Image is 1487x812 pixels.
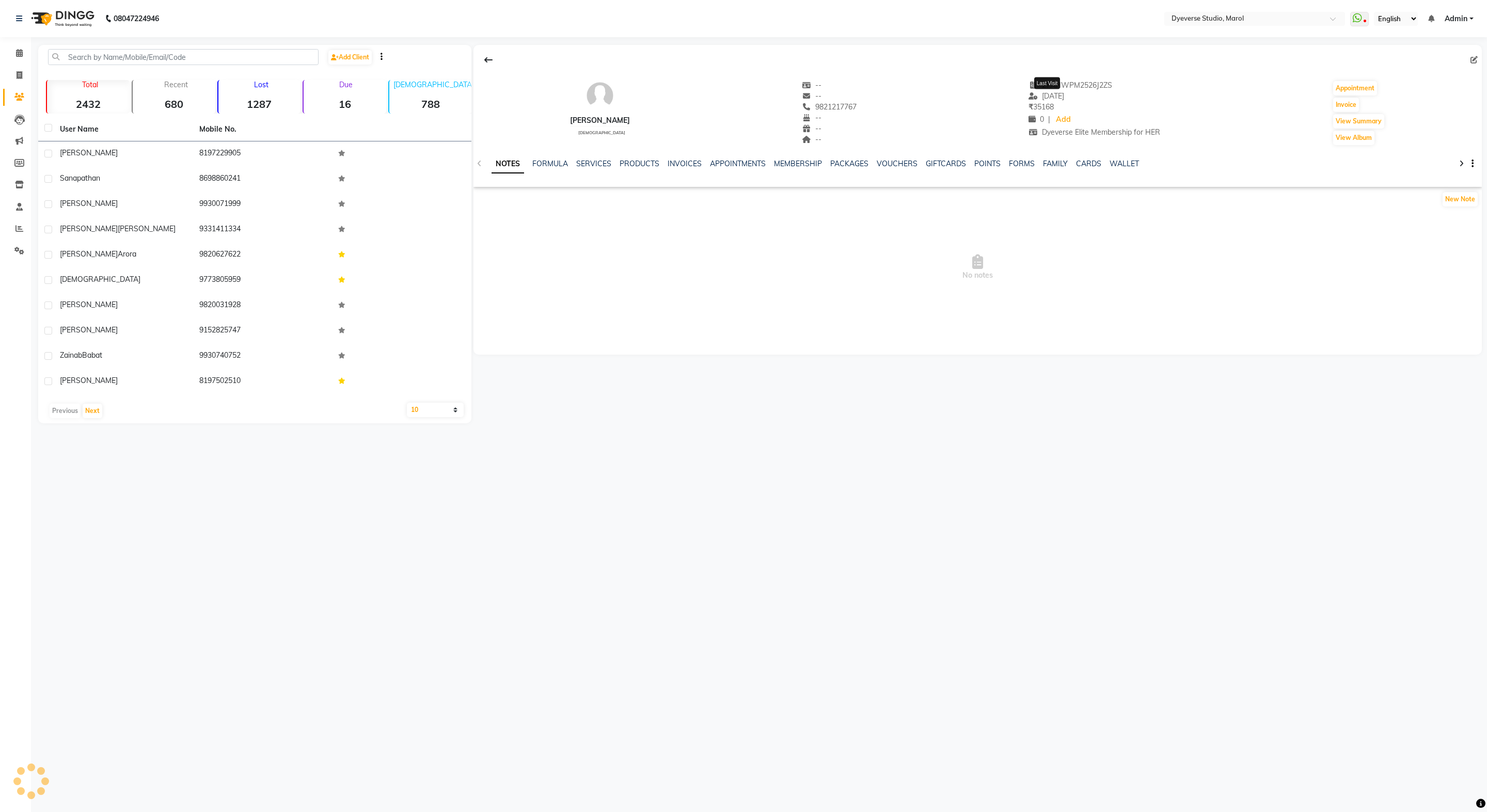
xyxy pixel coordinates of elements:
div: [PERSON_NAME] [570,115,630,126]
th: User Name [54,118,193,141]
span: [PERSON_NAME] [118,224,176,233]
button: Invoice [1333,98,1359,112]
span: [PERSON_NAME] [60,249,118,259]
a: POINTS [974,159,1001,168]
td: 8197229905 [193,141,333,167]
strong: 680 [133,98,215,110]
span: Arora [118,249,136,259]
button: New Note [1443,192,1478,206]
span: -- [802,135,821,144]
a: PACKAGES [830,159,868,168]
td: 9930740752 [193,344,333,369]
button: View Summary [1333,114,1384,129]
a: WALLET [1110,159,1139,168]
span: [PERSON_NAME] [60,148,118,157]
div: Back to Client [478,50,499,70]
p: Due [306,80,386,89]
span: Admin [1445,13,1467,24]
img: logo [26,4,97,33]
span: [DATE] [1029,91,1064,101]
td: 9331411334 [193,217,333,243]
div: Last Visit [1034,77,1060,89]
span: ₹ [1029,102,1033,112]
span: [PERSON_NAME] [60,300,118,309]
td: 9152825747 [193,319,333,344]
a: FORMS [1009,159,1035,168]
p: Total [51,80,130,89]
a: FAMILY [1043,159,1068,168]
button: Next [83,404,102,418]
span: 0 [1029,115,1044,124]
p: [DEMOGRAPHIC_DATA] [393,80,472,89]
span: 27AHWPM2526J2ZS [1029,81,1112,90]
p: Lost [223,80,301,89]
td: 9773805959 [193,268,333,293]
td: 9820031928 [193,293,333,319]
a: APPOINTMENTS [710,159,766,168]
span: 35168 [1029,102,1054,112]
span: Babat [82,351,102,360]
strong: 2432 [47,98,130,110]
span: pathan [77,173,100,183]
span: | [1048,114,1050,125]
a: Add [1054,113,1072,127]
td: 8197502510 [193,369,333,394]
p: Recent [137,80,215,89]
b: 08047224946 [114,4,159,33]
strong: 1287 [218,98,301,110]
span: sana [60,173,77,183]
button: Appointment [1333,81,1377,95]
th: Mobile No. [193,118,333,141]
span: [DEMOGRAPHIC_DATA] [60,275,140,284]
span: [PERSON_NAME] [60,199,118,208]
img: avatar [584,80,615,111]
span: -- [802,91,821,101]
span: 9821217767 [802,102,857,112]
strong: 788 [389,98,472,110]
span: -- [802,124,821,133]
span: [PERSON_NAME] [60,325,118,335]
a: Add Client [328,50,372,65]
a: MEMBERSHIP [774,159,822,168]
a: CARDS [1076,159,1101,168]
td: 8698860241 [193,167,333,192]
a: INVOICES [668,159,702,168]
td: 9930071999 [193,192,333,217]
a: VOUCHERS [877,159,917,168]
span: Zainab [60,351,82,360]
span: -- [802,81,821,90]
span: [DEMOGRAPHIC_DATA] [578,130,625,135]
input: Search by Name/Mobile/Email/Code [48,49,319,65]
span: -- [802,113,821,122]
a: NOTES [492,155,524,173]
a: FORMULA [532,159,568,168]
span: [PERSON_NAME] [60,224,118,233]
a: SERVICES [576,159,611,168]
td: 9820627622 [193,243,333,268]
span: No notes [473,216,1482,319]
button: View Album [1333,131,1374,145]
span: Dyeverse Elite Membership for HER [1029,128,1160,137]
a: GIFTCARDS [926,159,966,168]
span: [PERSON_NAME] [60,376,118,385]
a: PRODUCTS [620,159,659,168]
strong: 16 [304,98,386,110]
